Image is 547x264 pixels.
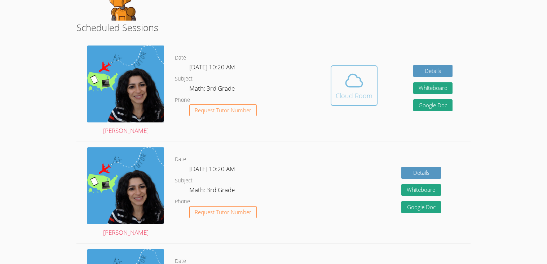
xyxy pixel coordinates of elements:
dt: Subject [175,176,193,185]
span: Request Tutor Number [195,209,251,215]
a: [PERSON_NAME] [87,46,164,136]
a: Details [413,65,453,77]
button: Request Tutor Number [189,104,257,116]
a: Google Doc [413,99,453,111]
button: Cloud Room [331,65,378,106]
a: [PERSON_NAME] [87,147,164,238]
dt: Phone [175,197,190,206]
span: [DATE] 10:20 AM [189,165,235,173]
button: Request Tutor Number [189,206,257,218]
dt: Phone [175,96,190,105]
dt: Date [175,155,186,164]
dd: Math: 3rd Grade [189,185,236,197]
div: Cloud Room [336,91,372,101]
h2: Scheduled Sessions [76,21,470,34]
span: [DATE] 10:20 AM [189,63,235,71]
a: Details [401,167,441,179]
a: Google Doc [401,201,441,213]
dd: Math: 3rd Grade [189,83,236,96]
img: air%20tutor%20avatar.png [87,147,164,224]
button: Whiteboard [401,184,441,196]
button: Whiteboard [413,82,453,94]
span: Request Tutor Number [195,108,251,113]
img: air%20tutor%20avatar.png [87,46,164,122]
dt: Date [175,53,186,62]
dt: Subject [175,74,193,83]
